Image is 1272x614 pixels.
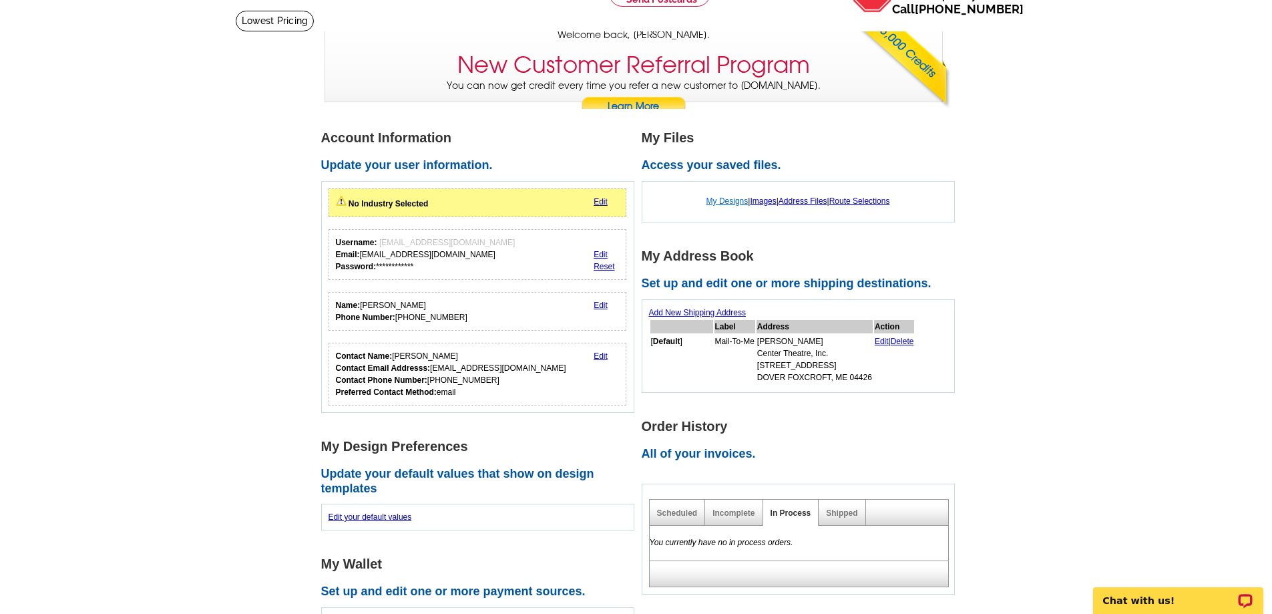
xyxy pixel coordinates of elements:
[336,350,566,398] div: [PERSON_NAME] [EMAIL_ADDRESS][DOMAIN_NAME] [PHONE_NUMBER] email
[329,229,627,280] div: Your login information.
[714,320,755,333] th: Label
[642,249,962,263] h1: My Address Book
[826,508,857,518] a: Shipped
[657,508,698,518] a: Scheduled
[336,375,427,385] strong: Contact Phone Number:
[321,158,642,173] h2: Update your user information.
[779,196,827,206] a: Address Files
[1084,572,1272,614] iframe: LiveChat chat widget
[915,2,1024,16] a: [PHONE_NUMBER]
[757,320,873,333] th: Address
[594,301,608,310] a: Edit
[321,467,642,496] h2: Update your default values that show on design templates
[712,508,755,518] a: Incomplete
[892,2,1024,16] span: Call
[329,512,412,522] a: Edit your default values
[336,301,361,310] strong: Name:
[336,250,360,259] strong: Email:
[594,197,608,206] a: Edit
[714,335,755,384] td: Mail-To-Me
[650,538,793,547] em: You currently have no in process orders.
[336,262,377,271] strong: Password:
[581,97,686,117] a: Learn More
[757,335,873,384] td: [PERSON_NAME] Center Theatre, Inc. [STREET_ADDRESS] DOVER FOXCROFT, ME 04426
[891,337,914,346] a: Delete
[321,440,642,454] h1: My Design Preferences
[321,585,642,599] h2: Set up and edit one or more payment sources.
[875,337,889,346] a: Edit
[336,388,437,397] strong: Preferred Contact Method:
[558,28,710,42] span: Welcome back, [PERSON_NAME].
[771,508,811,518] a: In Process
[336,238,377,247] strong: Username:
[653,337,680,346] b: Default
[349,199,428,208] strong: No Industry Selected
[706,196,749,206] a: My Designs
[642,131,962,145] h1: My Files
[321,131,642,145] h1: Account Information
[874,335,915,384] td: |
[457,51,810,79] h3: New Customer Referral Program
[329,292,627,331] div: Your personal details.
[336,313,395,322] strong: Phone Number:
[336,351,393,361] strong: Contact Name:
[329,343,627,406] div: Who should we contact regarding order issues?
[750,196,776,206] a: Images
[594,351,608,361] a: Edit
[650,335,713,384] td: [ ]
[642,277,962,291] h2: Set up and edit one or more shipping destinations.
[642,447,962,462] h2: All of your invoices.
[336,196,347,206] img: warningIcon.png
[874,320,915,333] th: Action
[642,420,962,434] h1: Order History
[649,308,746,317] a: Add New Shipping Address
[829,196,890,206] a: Route Selections
[379,238,515,247] span: [EMAIL_ADDRESS][DOMAIN_NAME]
[642,158,962,173] h2: Access your saved files.
[336,363,431,373] strong: Contact Email Addresss:
[336,299,467,323] div: [PERSON_NAME] [PHONE_NUMBER]
[321,557,642,571] h1: My Wallet
[594,262,614,271] a: Reset
[594,250,608,259] a: Edit
[325,79,942,117] p: You can now get credit every time you refer a new customer to [DOMAIN_NAME].
[649,188,947,214] div: | | |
